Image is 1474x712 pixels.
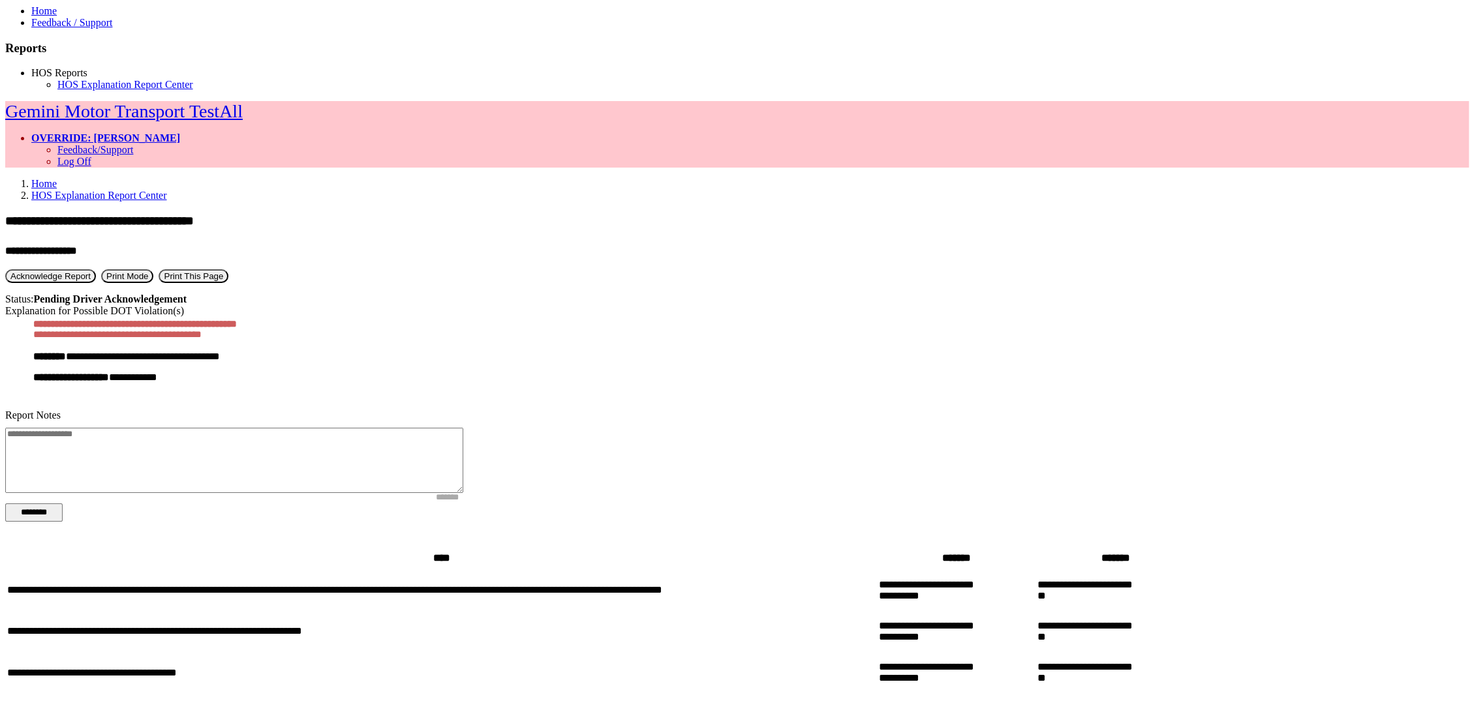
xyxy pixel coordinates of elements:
[31,67,87,78] a: HOS Reports
[5,503,63,522] button: Change Filter Options
[57,144,133,155] a: Feedback/Support
[5,305,1469,317] div: Explanation for Possible DOT Violation(s)
[31,17,112,28] a: Feedback / Support
[57,156,91,167] a: Log Off
[5,41,1469,55] h3: Reports
[57,79,193,90] a: HOS Explanation Report Center
[5,409,1469,421] div: Report Notes
[5,293,1469,305] div: Status:
[31,178,57,189] a: Home
[159,269,228,283] button: Print This Page
[101,269,153,283] button: Print Mode
[5,101,243,121] a: Gemini Motor Transport TestAll
[5,269,96,283] button: Acknowledge Receipt
[31,5,57,16] a: Home
[31,132,180,143] a: OVERRIDE: [PERSON_NAME]
[31,190,167,201] a: HOS Explanation Report Center
[34,293,187,304] strong: Pending Driver Acknowledgement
